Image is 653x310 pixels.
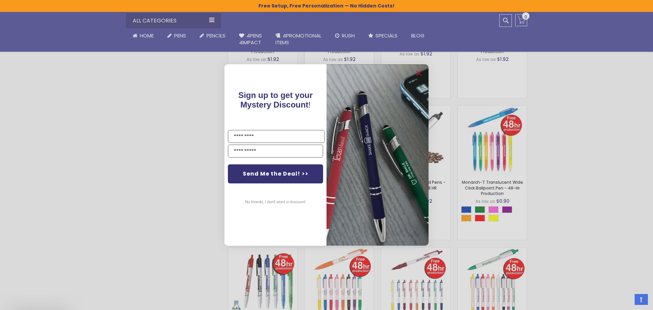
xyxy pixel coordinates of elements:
[242,194,309,211] button: No thanks, I don't want a discount.
[414,68,424,79] button: Close dialog
[228,164,323,183] button: Send Me the Deal! >>
[238,91,313,109] span: Sign up to get your Mystery Discount
[238,91,313,109] span: !
[326,64,429,246] img: pop-up-image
